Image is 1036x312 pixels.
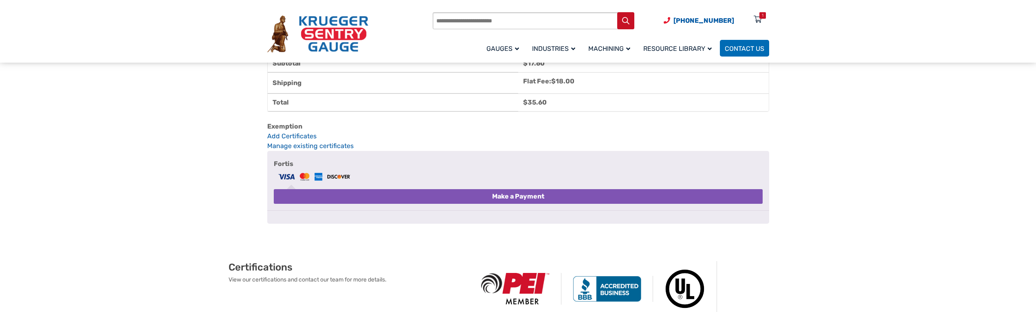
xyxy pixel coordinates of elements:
span: $ [523,59,528,67]
a: Gauges [482,39,527,58]
bdi: 35.60 [523,98,547,106]
bdi: 18.00 [551,77,574,85]
a: Add Certificates [267,131,769,141]
img: Krueger Sentry Gauge [267,15,368,53]
button: Make a Payment [274,189,763,204]
th: Shipping [268,72,518,94]
img: BBB [561,276,653,302]
span: Machining [588,45,630,52]
th: Total [268,94,518,111]
label: Fortis [274,157,763,183]
img: Fortis [277,172,352,182]
span: Contact Us [725,45,764,52]
a: Resource Library [638,39,720,58]
bdi: 17.60 [523,59,545,67]
span: Gauges [486,45,519,52]
a: Manage existing certificates [267,142,354,150]
span: Resource Library [643,45,712,52]
p: View our certifications and contact our team for more details. [229,275,470,284]
span: [PHONE_NUMBER] [673,17,734,24]
span: Industries [532,45,575,52]
span: $ [551,77,556,85]
div: 1 [762,12,763,19]
span: $ [523,98,528,106]
a: Contact Us [720,40,769,57]
a: Phone Number (920) 434-8860 [664,15,734,26]
a: Industries [527,39,583,58]
a: Machining [583,39,638,58]
img: PEI Member [470,273,561,304]
label: Flat Fee: [523,77,574,85]
h2: Certifications [229,261,470,273]
b: Exemption [267,122,302,130]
